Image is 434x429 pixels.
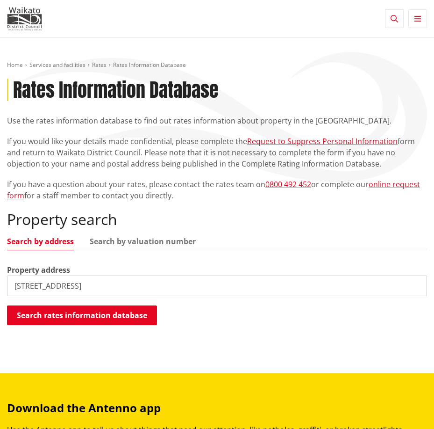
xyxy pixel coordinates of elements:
label: Property address [7,264,70,276]
a: Services and facilities [29,61,85,69]
a: Search by address [7,238,74,245]
h1: Rates Information Database [13,79,219,101]
a: Search by valuation number [90,238,196,245]
a: 0800 492 452 [265,179,311,189]
input: e.g. Duke Street NGARUAWAHIA [7,276,427,296]
p: If you would like your details made confidential, please complete the form and return to Waikato ... [7,136,427,169]
span: Rates Information Database [113,61,186,69]
a: Request to Suppress Personal Information [247,136,398,146]
button: Search rates information database [7,305,157,325]
p: If you have a question about your rates, please contact the rates team on or complete our for a s... [7,179,427,201]
a: Home [7,61,23,69]
h3: Download the Antenno app [7,401,427,415]
img: Waikato District Council - Te Kaunihera aa Takiwaa o Waikato [7,7,42,30]
nav: breadcrumb [7,61,427,69]
a: Rates [92,61,107,69]
a: online request form [7,179,420,201]
h2: Property search [7,211,427,228]
p: Use the rates information database to find out rates information about property in the [GEOGRAPHI... [7,115,427,126]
